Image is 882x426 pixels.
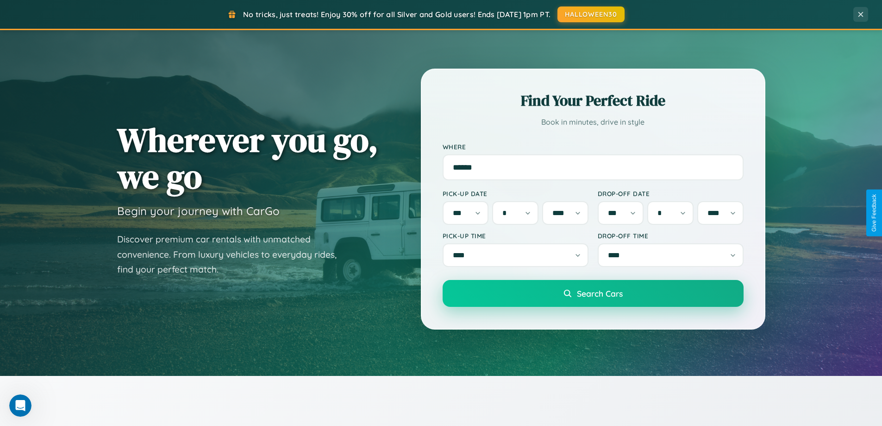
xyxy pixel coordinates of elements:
h2: Find Your Perfect Ride [443,90,744,111]
button: HALLOWEEN30 [557,6,625,22]
span: Search Cars [577,288,623,299]
label: Pick-up Time [443,232,588,240]
p: Book in minutes, drive in style [443,115,744,129]
label: Drop-off Date [598,190,744,197]
label: Where [443,143,744,151]
span: No tricks, just treats! Enjoy 30% off for all Silver and Gold users! Ends [DATE] 1pm PT. [243,10,550,19]
p: Discover premium car rentals with unmatched convenience. From luxury vehicles to everyday rides, ... [117,232,349,277]
button: Search Cars [443,280,744,307]
iframe: Intercom live chat [9,394,31,417]
h3: Begin your journey with CarGo [117,204,280,218]
label: Pick-up Date [443,190,588,197]
div: Give Feedback [871,194,877,232]
label: Drop-off Time [598,232,744,240]
h1: Wherever you go, we go [117,121,378,195]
